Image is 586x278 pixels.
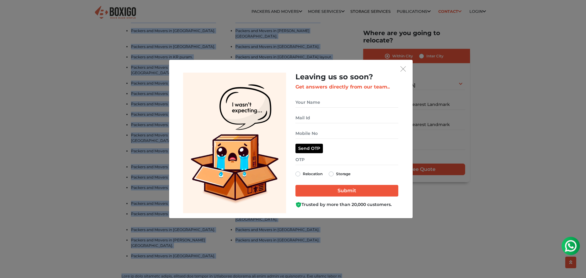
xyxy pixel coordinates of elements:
[295,201,398,208] div: Trusted by more than 20,000 customers.
[295,73,398,81] h2: Leaving us so soon?
[295,185,398,197] input: Submit
[295,113,398,123] input: Mail Id
[400,66,406,72] img: exit
[6,6,18,18] img: whatsapp-icon.svg
[295,128,398,139] input: Mobile No
[183,73,286,213] img: Lead Welcome Image
[303,170,323,178] label: Relocation
[295,202,302,208] img: Boxigo Customer Shield
[336,170,350,178] label: Storage
[295,84,398,90] h3: Get answers directly from our team..
[295,144,323,153] button: Send OTP
[295,97,398,108] input: Your Name
[295,154,398,165] input: OTP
